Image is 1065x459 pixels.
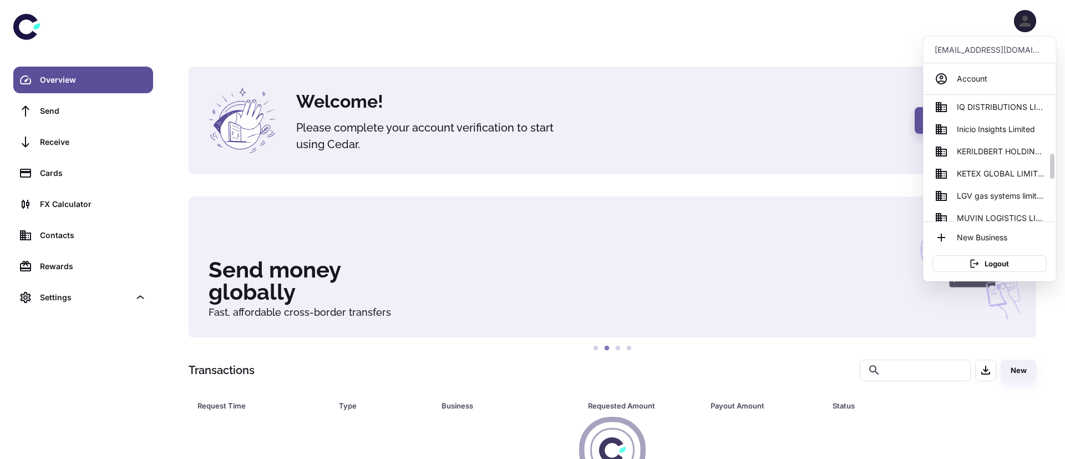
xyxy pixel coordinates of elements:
[957,101,1044,113] span: IQ DISTRIBUTIONS LIMITED
[957,190,1044,202] span: LGV gas systems limited
[957,168,1044,180] span: KETEX GLOBAL LIMITED
[957,145,1044,158] span: KERILDBERT HOLDINGS LIMITED
[932,255,1047,272] button: Logout
[928,68,1051,90] a: Account
[928,226,1051,249] li: New Business
[935,44,1044,56] p: [EMAIL_ADDRESS][DOMAIN_NAME]
[957,123,1035,135] span: Inicio Insights Limited
[957,212,1044,224] span: MUVIN LOGISTICS LIMITED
